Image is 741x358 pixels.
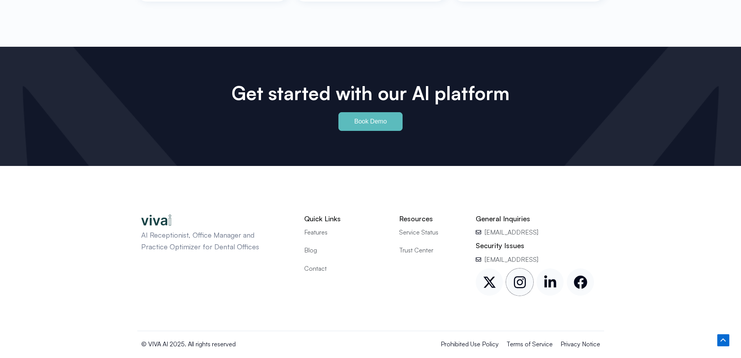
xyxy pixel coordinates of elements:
a: [EMAIL_ADDRESS] [476,254,600,265]
a: Privacy Notice [561,339,600,349]
a: [EMAIL_ADDRESS] [476,227,600,237]
span: Features [304,227,328,237]
span: [EMAIL_ADDRESS] [483,254,538,265]
a: Trust Center [399,245,464,255]
a: Book Demo [338,112,403,131]
h2: Resources [399,214,464,223]
p: AI Receptionist, Office Manager and Practice Optimizer for Dental Offices [141,229,277,252]
h2: Security Issues [476,241,600,250]
h2: Quick Links [304,214,387,223]
a: Service Status [399,227,464,237]
p: © VIVA AI 2025. All rights reserved [141,339,343,349]
a: Features [304,227,387,237]
span: Book Demo [354,118,387,125]
a: Contact [304,263,387,273]
a: Blog [304,245,387,255]
a: Terms of Service [506,339,553,349]
a: Prohibited Use Policy [441,339,499,349]
span: Trust Center [399,245,433,255]
h2: Get started with our Al platform [211,82,530,104]
span: [EMAIL_ADDRESS] [483,227,538,237]
span: Blog [304,245,317,255]
span: Contact [304,263,327,273]
h2: General Inquiries [476,214,600,223]
span: Service Status [399,227,438,237]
